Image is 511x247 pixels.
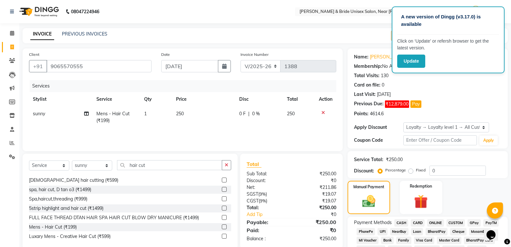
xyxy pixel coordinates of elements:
[291,198,341,204] div: ₹19.07
[242,184,291,191] div: Net:
[46,60,152,72] input: Search by Name/Mobile/Email/Code
[401,13,495,28] p: A new version of Dingg (v3.17.0) is available
[354,91,376,98] div: Last Visit:
[354,100,384,108] div: Previous Due:
[403,135,477,145] input: Enter Offer / Coupon Code
[117,160,222,170] input: Search or Scan
[354,168,374,174] div: Discount:
[29,60,47,72] button: +91
[354,82,380,88] div: Card on file:
[242,204,291,211] div: Total:
[394,219,408,227] span: CASH
[260,198,266,203] span: 9%
[144,111,147,117] span: 1
[248,110,250,117] span: |
[242,211,300,218] a: Add Tip
[357,228,375,235] span: PhonePe
[29,177,118,184] div: [DEMOGRAPHIC_DATA] hair cutting (₹599)
[176,111,184,117] span: 250
[370,54,428,60] a: [PERSON_NAME] And Bride
[291,184,341,191] div: ₹211.86
[71,3,99,21] b: 08047224946
[241,52,269,57] label: Invoice Number
[252,110,260,117] span: 0 %
[354,156,383,163] div: Service Total:
[390,228,408,235] span: NearBuy
[291,204,341,211] div: ₹250.00
[30,28,54,40] a: INVOICE
[353,184,384,190] label: Manual Payment
[242,198,291,204] div: ( )
[370,110,384,117] div: 4614.6
[96,111,130,123] span: Mens - Hair Cut (₹199)
[385,100,409,108] span: ₹12,879.00
[467,219,481,227] span: GPay
[29,233,111,240] div: Luxary Mens - Creative Hair Cut (₹599)
[354,63,501,70] div: No Active Membership
[464,237,495,244] span: BharatPay Card
[416,167,426,173] label: Fixed
[315,92,336,107] th: Action
[386,156,403,163] div: ₹250.00
[242,235,291,242] div: Balance :
[247,198,259,204] span: CGST
[29,52,39,57] label: Client
[484,221,505,241] iframe: chat widget
[469,228,491,235] span: MosamBee
[437,237,461,244] span: Master Card
[377,91,391,98] div: [DATE]
[447,219,465,227] span: CUSTOM
[470,6,481,17] img: Admin
[385,167,406,173] label: Percentage
[260,191,266,197] span: 9%
[29,196,87,202] div: Spa,haircut,threading (₹999)
[29,214,199,221] div: FULL FACE THREAD DTAN HAIR SPA HAIR CUT BLOW DRY MANICURE (₹1499)
[382,82,384,88] div: 0
[410,100,421,108] button: Pay
[242,170,291,177] div: Sub Total:
[30,80,341,92] div: Services
[479,136,498,145] button: Apply
[411,219,425,227] span: CARD
[291,235,341,242] div: ₹250.00
[291,218,341,226] div: ₹250.00
[247,191,258,197] span: SGST
[483,219,499,227] span: PayTM
[354,110,369,117] div: Points:
[29,224,77,231] div: Mens - Hair Cut (₹199)
[357,237,378,244] span: MI Voucher
[93,92,140,107] th: Service
[381,72,388,79] div: 130
[283,92,315,107] th: Total
[140,92,172,107] th: Qty
[354,72,379,79] div: Total Visits:
[354,137,403,144] div: Coupon Code
[354,124,403,131] div: Apply Discount
[62,31,107,37] a: PREVIOUS INVOICES
[29,186,91,193] div: spa, hair cut, D tan o3 (₹1499)
[411,228,423,235] span: Loan
[381,237,394,244] span: Bank
[397,38,499,51] p: Click on ‘Update’ or refersh browser to get the latest version.
[242,191,291,198] div: ( )
[29,92,93,107] th: Stylist
[354,54,369,60] div: Name:
[391,31,428,41] button: Create New
[410,183,432,189] label: Redemption
[172,92,236,107] th: Price
[33,111,45,117] span: sunny
[300,211,341,218] div: ₹0
[242,226,291,234] div: Paid:
[358,194,379,209] img: _cash.svg
[291,170,341,177] div: ₹250.00
[242,218,291,226] div: Payable:
[397,55,425,68] button: Update
[354,219,392,226] span: Payment Methods
[378,228,388,235] span: UPI
[414,237,435,244] span: Visa Card
[235,92,283,107] th: Disc
[354,63,382,70] div: Membership:
[16,3,61,21] img: logo
[427,219,444,227] span: ONLINE
[450,228,467,235] span: Cheque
